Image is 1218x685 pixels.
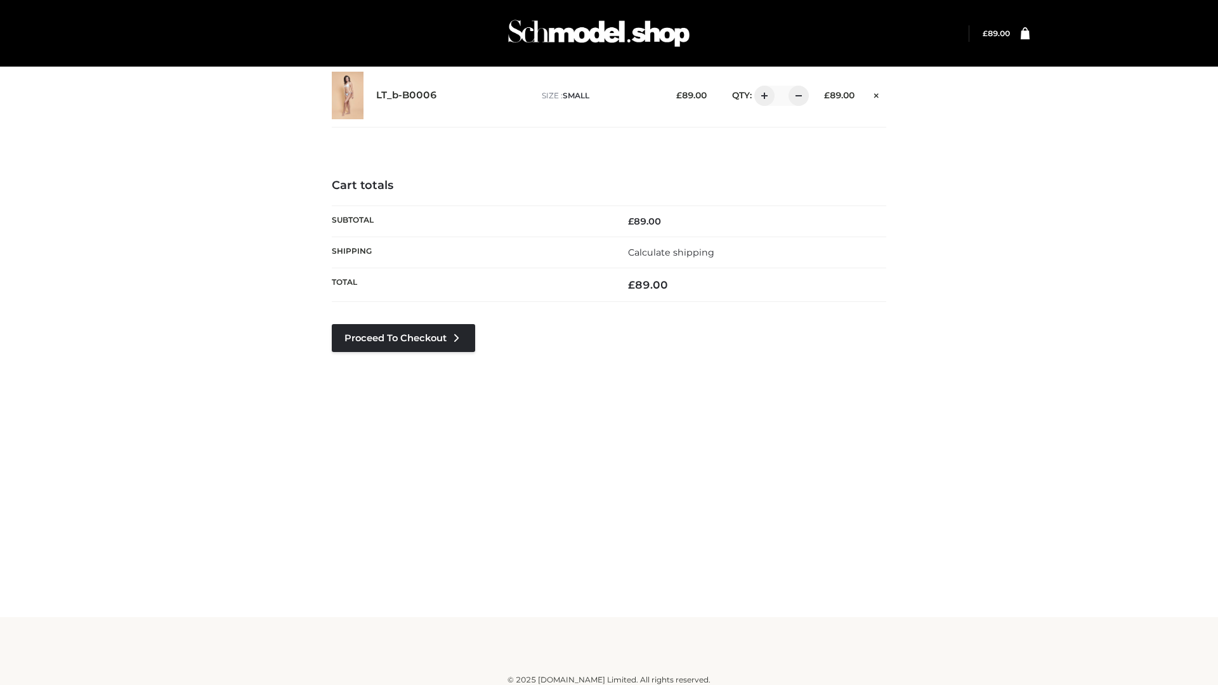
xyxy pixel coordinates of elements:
a: Remove this item [867,86,886,102]
bdi: 89.00 [676,90,707,100]
bdi: 89.00 [983,29,1010,38]
a: £89.00 [983,29,1010,38]
span: £ [983,29,988,38]
a: Calculate shipping [628,247,714,258]
th: Subtotal [332,205,609,237]
a: Proceed to Checkout [332,324,475,352]
p: size : [542,90,657,101]
span: £ [676,90,682,100]
span: £ [824,90,830,100]
img: LT_b-B0006 - SMALL [332,72,363,119]
span: £ [628,278,635,291]
a: LT_b-B0006 [376,89,437,101]
bdi: 89.00 [628,216,661,227]
img: Schmodel Admin 964 [504,8,694,58]
div: QTY: [719,86,804,106]
span: £ [628,216,634,227]
bdi: 89.00 [628,278,668,291]
h4: Cart totals [332,179,886,193]
th: Total [332,268,609,302]
bdi: 89.00 [824,90,855,100]
th: Shipping [332,237,609,268]
span: SMALL [563,91,589,100]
